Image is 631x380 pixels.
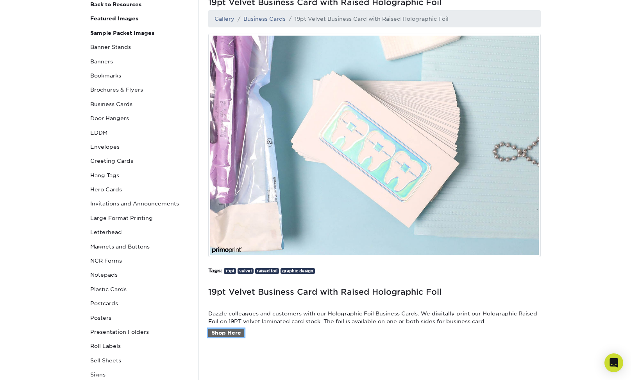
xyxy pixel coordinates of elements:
a: Sample Packet Images [87,26,193,40]
a: Sell Sheets [87,353,193,367]
a: Gallery [215,16,234,22]
a: Banners [87,54,193,68]
a: Featured Images [87,11,193,25]
a: Roll Labels [87,339,193,353]
a: Plastic Cards [87,282,193,296]
a: Brochures & Flyers [87,83,193,97]
a: Presentation Folders [87,325,193,339]
li: 19pt Velvet Business Card with Raised Holographic Foil [286,15,449,23]
a: Business Cards [243,16,286,22]
img: Demand attention with Holographic Foil Business Cards [208,34,541,257]
a: Postcards [87,296,193,310]
strong: Sample Packet Images [90,30,154,36]
a: NCR Forms [87,254,193,268]
a: Large Format Printing [87,211,193,225]
a: Letterhead [87,225,193,239]
strong: Tags: [208,267,222,274]
a: velvet [238,268,254,274]
p: Dazzle colleagues and customers with our Holographic Foil Business Cards. We digitally print our ... [208,310,541,346]
div: Open Intercom Messenger [604,353,623,372]
a: Banner Stands [87,40,193,54]
a: raised foil [255,268,279,274]
a: 19pt [224,268,236,274]
a: Posters [87,311,193,325]
a: EDDM [87,126,193,140]
a: Business Cards [87,97,193,111]
a: Invitations and Announcements [87,196,193,211]
a: Greeting Cards [87,154,193,168]
a: Magnets and Buttons [87,240,193,254]
a: Notepads [87,268,193,282]
a: Hang Tags [87,168,193,182]
a: graphic design [281,268,315,274]
a: Envelopes [87,140,193,154]
a: Bookmarks [87,68,193,83]
a: Hero Cards [87,182,193,196]
a: Shop Here [208,329,244,337]
h1: 19pt Velvet Business Card with Raised Holographic Foil [208,284,541,297]
a: Door Hangers [87,111,193,125]
strong: Featured Images [90,15,138,22]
